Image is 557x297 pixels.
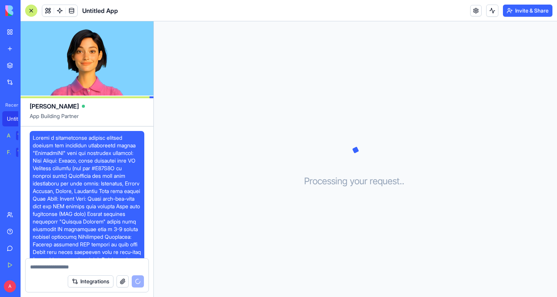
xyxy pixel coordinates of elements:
[5,5,53,16] img: logo
[4,280,16,292] span: A
[7,115,28,123] div: Untitled App
[68,275,113,287] button: Integrations
[402,175,404,187] span: .
[2,145,33,160] a: Feedback FormTRY
[16,148,28,157] div: TRY
[304,175,407,187] h3: Processing your request
[400,175,402,187] span: .
[30,112,144,126] span: App Building Partner
[7,132,11,139] div: AI Logo Generator
[7,148,11,156] div: Feedback Form
[503,5,552,17] button: Invite & Share
[82,6,118,15] span: Untitled App
[16,131,28,140] div: TRY
[2,102,18,108] span: Recent
[2,128,33,143] a: AI Logo GeneratorTRY
[2,111,33,126] a: Untitled App
[30,102,79,111] span: [PERSON_NAME]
